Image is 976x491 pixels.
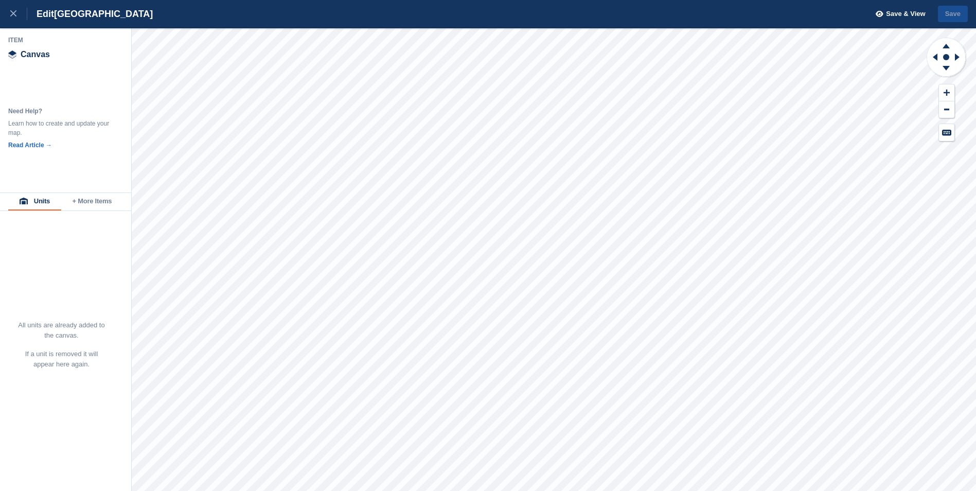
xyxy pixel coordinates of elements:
[8,142,52,149] a: Read Article →
[17,320,105,341] p: All units are already added to the canvas.
[939,101,954,118] button: Zoom Out
[939,84,954,101] button: Zoom In
[886,9,925,19] span: Save & View
[938,6,968,23] button: Save
[939,124,954,141] button: Keyboard Shortcuts
[27,8,153,20] div: Edit [GEOGRAPHIC_DATA]
[8,107,111,116] div: Need Help?
[21,50,50,59] span: Canvas
[8,119,111,137] div: Learn how to create and update your map.
[8,193,61,211] button: Units
[870,6,926,23] button: Save & View
[17,349,105,370] p: If a unit is removed it will appear here again.
[8,36,123,44] div: Item
[61,193,123,211] button: + More Items
[8,50,16,59] img: canvas-icn.9d1aba5b.svg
